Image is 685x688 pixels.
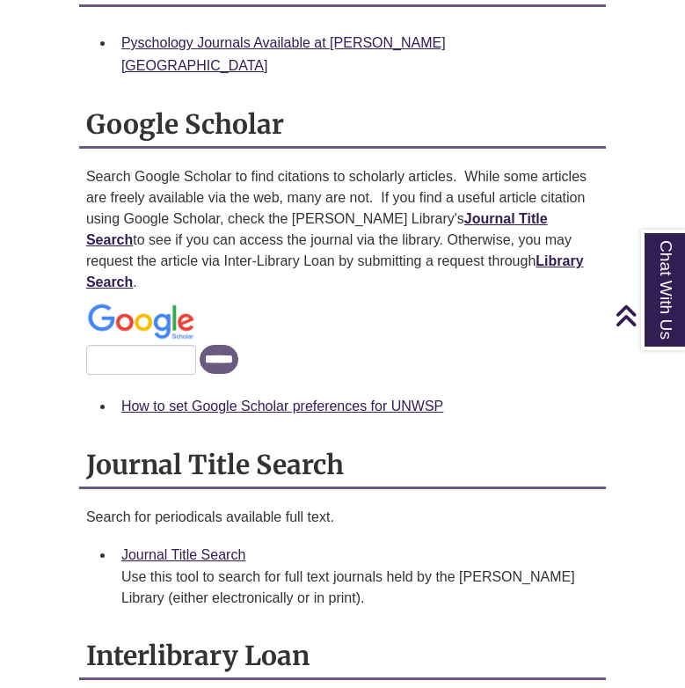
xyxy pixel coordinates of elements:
[86,211,548,247] a: Journal Title Search
[121,547,245,562] a: Journal Title Search
[121,567,592,609] div: Use this tool to search for full text journals held by the [PERSON_NAME] Library (either electron...
[121,35,446,73] a: Pyschology Journals Available at [PERSON_NAME][GEOGRAPHIC_DATA]
[86,253,584,289] a: Library Search
[86,345,196,375] input: Google Scholar Search
[121,399,443,414] a: How to set Google Scholar preferences for UNWSP
[79,102,606,149] h2: Google Scholar
[615,304,681,327] a: Back to Top
[86,507,599,528] p: Search for periodicals available full text.
[79,633,606,680] h2: Interlibrary Loan
[86,166,599,293] p: Search Google Scholar to find citations to scholarly articles. While some articles are freely ava...
[86,302,196,340] img: Google Scholar Search
[79,443,606,489] h2: Journal Title Search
